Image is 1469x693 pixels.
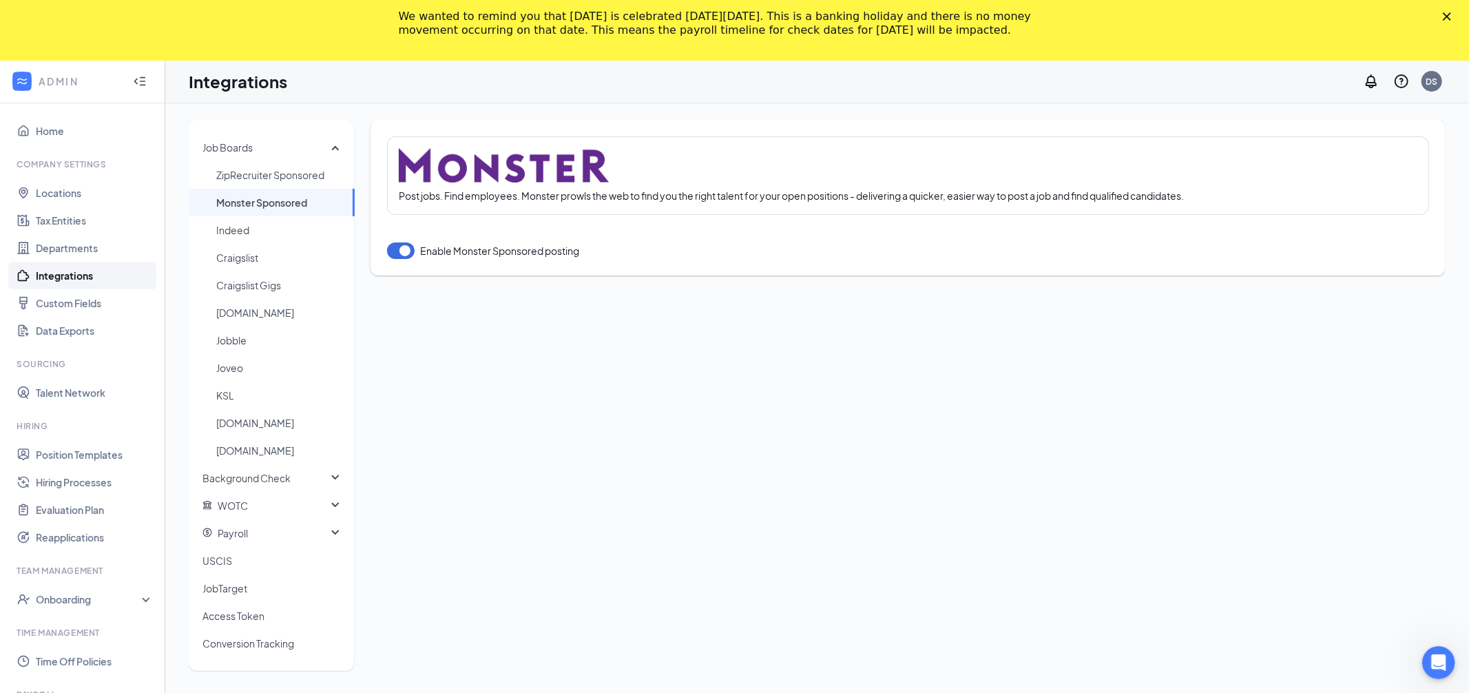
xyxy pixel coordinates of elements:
span: Job Boards [202,141,253,154]
span: Indeed [216,216,344,244]
a: Hiring Processes [36,468,154,496]
span: [DOMAIN_NAME] [216,299,344,327]
svg: Government [202,500,212,510]
div: Close [1443,12,1457,21]
svg: Notifications [1363,73,1379,90]
div: Sourcing [17,358,151,370]
img: job board [399,148,609,183]
span: Post jobs. Find employees. Monster prowls the web to find you the right talent for your open posi... [399,188,1417,203]
svg: WorkstreamLogo [15,74,29,88]
svg: QuestionInfo [1393,73,1410,90]
span: Payroll [218,527,248,539]
span: KSL [216,382,344,409]
div: Team Management [17,565,151,577]
span: [DOMAIN_NAME] [216,409,344,437]
a: Home [36,117,154,145]
div: Time Management [17,627,151,639]
svg: UserCheck [17,592,30,606]
a: Reapplications [36,524,154,551]
a: Integrations [36,262,154,289]
a: Locations [36,179,154,207]
span: Monster Sponsored [216,189,344,216]
div: We wanted to remind you that [DATE] is celebrated [DATE][DATE]. This is a banking holiday and the... [399,10,1049,37]
span: WOTC [218,499,248,512]
a: Data Exports [36,317,154,344]
div: DS [1426,76,1438,87]
span: USCIS [202,547,344,575]
a: Departments [36,234,154,262]
a: Talent Network [36,379,154,406]
a: Time Off Policies [36,648,154,675]
span: ZipRecruiter Sponsored [216,161,344,189]
iframe: Intercom live chat [1422,646,1455,679]
span: Enable Monster Sponsored posting [420,242,579,259]
a: Position Templates [36,441,154,468]
div: Hiring [17,420,151,432]
span: Craigslist Gigs [216,271,344,299]
div: Onboarding [36,592,142,606]
span: Craigslist [216,244,344,271]
span: [DOMAIN_NAME] [216,437,344,464]
div: Company Settings [17,158,151,170]
a: Tax Entities [36,207,154,234]
span: Access Token [202,602,344,630]
svg: Collapse [133,74,147,88]
span: JobTarget [202,575,344,602]
svg: DollarCircle [202,528,212,537]
a: Custom Fields [36,289,154,317]
span: Background Check [202,472,291,484]
span: Jobble [216,327,344,354]
span: Conversion Tracking [202,630,344,657]
h1: Integrations [189,70,287,93]
div: ADMIN [39,74,121,88]
a: Evaluation Plan [36,496,154,524]
span: Joveo [216,354,344,382]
